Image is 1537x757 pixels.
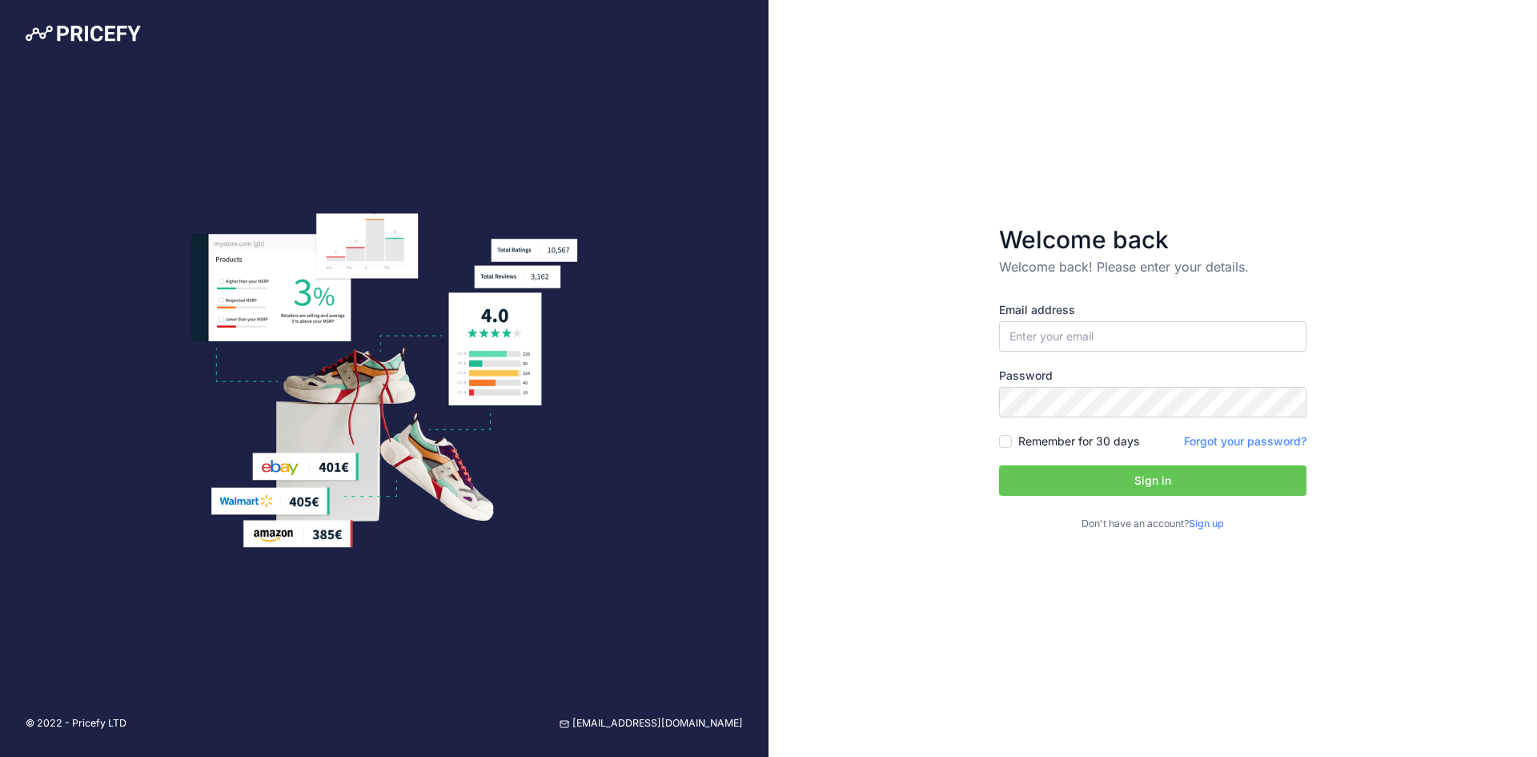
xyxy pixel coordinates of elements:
[1189,517,1224,529] a: Sign up
[999,257,1306,276] p: Welcome back! Please enter your details.
[999,465,1306,496] button: Sign in
[999,321,1306,352] input: Enter your email
[26,716,126,731] p: © 2022 - Pricefy LTD
[999,368,1306,384] label: Password
[1018,433,1139,449] label: Remember for 30 days
[999,225,1306,254] h3: Welcome back
[999,517,1306,532] p: Don't have an account?
[999,302,1306,318] label: Email address
[1184,434,1306,448] a: Forgot your password?
[26,26,141,42] img: Pricefy
[560,716,743,731] a: [EMAIL_ADDRESS][DOMAIN_NAME]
